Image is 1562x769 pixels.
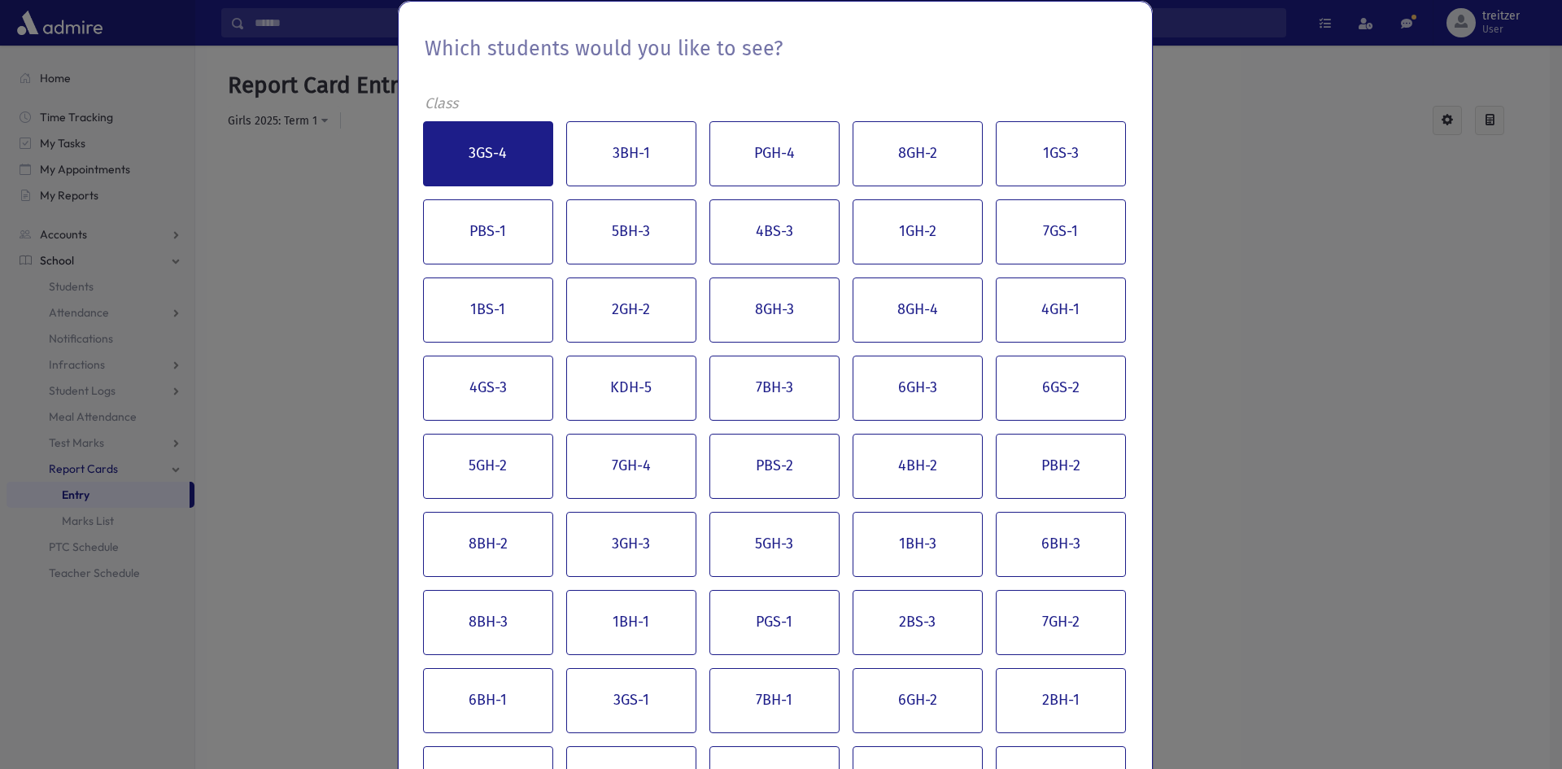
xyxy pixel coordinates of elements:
[566,434,696,499] button: 7GH-4
[996,199,1126,264] button: 7GS-1
[423,199,553,264] button: PBS-1
[996,434,1126,499] button: PBH-2
[566,668,696,733] button: 3GS-1
[853,356,983,421] button: 6GH-3
[423,277,553,343] button: 1BS-1
[853,668,983,733] button: 6GH-2
[853,277,983,343] button: 8GH-4
[853,199,983,264] button: 1GH-2
[423,590,553,655] button: 8BH-3
[566,121,696,186] button: 3BH-1
[423,434,553,499] button: 5GH-2
[425,28,783,78] div: Which students would you like to see?
[996,590,1126,655] button: 7GH-2
[853,121,983,186] button: 8GH-2
[423,121,553,186] button: 3GS-4
[425,93,1126,115] div: Class
[853,512,983,577] button: 1BH-3
[996,277,1126,343] button: 4GH-1
[709,668,840,733] button: 7BH-1
[423,668,553,733] button: 6BH-1
[996,356,1126,421] button: 6GS-2
[996,121,1126,186] button: 1GS-3
[423,356,553,421] button: 4GS-3
[423,512,553,577] button: 8BH-2
[853,434,983,499] button: 4BH-2
[996,512,1126,577] button: 6BH-3
[566,356,696,421] button: KDH-5
[709,277,840,343] button: 8GH-3
[566,277,696,343] button: 2GH-2
[853,590,983,655] button: 2BS-3
[996,668,1126,733] button: 2BH-1
[566,512,696,577] button: 3GH-3
[709,199,840,264] button: 4BS-3
[709,434,840,499] button: PBS-2
[709,121,840,186] button: PGH-4
[566,590,696,655] button: 1BH-1
[709,356,840,421] button: 7BH-3
[709,590,840,655] button: PGS-1
[566,199,696,264] button: 5BH-3
[709,512,840,577] button: 5GH-3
